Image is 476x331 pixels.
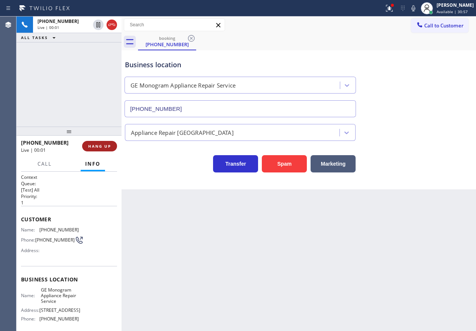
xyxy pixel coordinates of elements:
[139,35,195,41] div: booking
[21,293,41,298] span: Name:
[21,200,117,206] p: 1
[107,20,117,30] button: Hang up
[21,147,46,153] span: Live | 00:01
[35,237,75,243] span: [PHONE_NUMBER]
[125,60,356,70] div: Business location
[39,227,79,233] span: [PHONE_NUMBER]
[437,2,474,8] div: [PERSON_NAME]
[21,187,117,193] p: [Test] All
[21,237,35,243] span: Phone:
[424,22,464,29] span: Call to Customer
[131,81,236,90] div: GE Monogram Appliance Repair Service
[38,25,59,30] span: Live | 00:01
[124,19,225,31] input: Search
[408,3,419,14] button: Mute
[41,287,78,304] span: GE Monogram Appliance Repair Service
[85,160,101,167] span: Info
[82,141,117,151] button: HANG UP
[139,33,195,50] div: (267) 552-4789
[39,316,79,322] span: [PHONE_NUMBER]
[131,128,234,137] div: Appliance Repair [GEOGRAPHIC_DATA]
[21,139,69,146] span: [PHONE_NUMBER]
[411,18,468,33] button: Call to Customer
[21,35,48,40] span: ALL TASKS
[21,193,117,200] h2: Priority:
[93,20,104,30] button: Hold Customer
[21,307,39,313] span: Address:
[21,227,39,233] span: Name:
[21,276,117,283] span: Business location
[38,160,52,167] span: Call
[21,216,117,223] span: Customer
[311,155,356,172] button: Marketing
[21,316,39,322] span: Phone:
[21,180,117,187] h2: Queue:
[262,155,307,172] button: Spam
[17,33,63,42] button: ALL TASKS
[21,248,41,253] span: Address:
[139,41,195,48] div: [PHONE_NUMBER]
[39,307,80,313] span: [STREET_ADDRESS]
[81,157,105,171] button: Info
[437,9,468,14] span: Available | 30:57
[33,157,56,171] button: Call
[88,144,111,149] span: HANG UP
[21,174,117,180] h1: Context
[125,100,356,117] input: Phone Number
[213,155,258,172] button: Transfer
[38,18,79,24] span: [PHONE_NUMBER]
